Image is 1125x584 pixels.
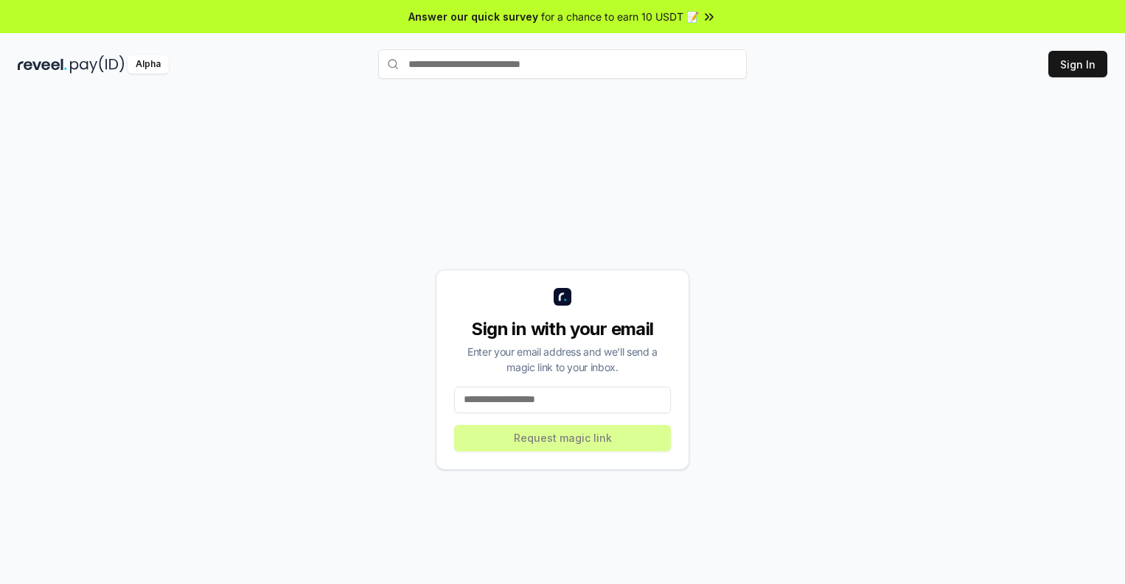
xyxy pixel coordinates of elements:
[454,317,671,341] div: Sign in with your email
[128,55,169,74] div: Alpha
[70,55,125,74] img: pay_id
[554,288,571,306] img: logo_small
[18,55,67,74] img: reveel_dark
[1048,51,1107,77] button: Sign In
[541,9,699,24] span: for a chance to earn 10 USDT 📝
[408,9,538,24] span: Answer our quick survey
[454,344,671,375] div: Enter your email address and we’ll send a magic link to your inbox.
